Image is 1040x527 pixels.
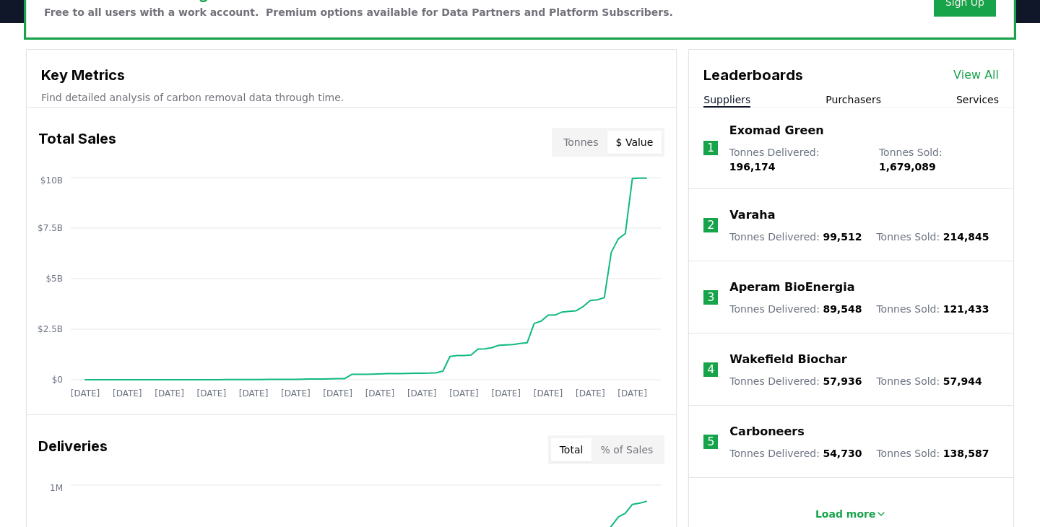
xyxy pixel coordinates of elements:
[555,131,607,154] button: Tonnes
[703,64,803,86] h3: Leaderboards
[729,161,776,173] span: 196,174
[113,388,142,398] tspan: [DATE]
[879,161,936,173] span: 1,679,089
[729,279,854,296] a: Aperam BioEnergia
[576,388,605,398] tspan: [DATE]
[729,351,846,368] a: Wakefield Biochar
[38,128,116,157] h3: Total Sales
[52,375,63,385] tspan: $0
[71,388,100,398] tspan: [DATE]
[956,92,999,107] button: Services
[729,446,862,461] p: Tonnes Delivered :
[707,361,714,378] p: 4
[876,374,981,388] p: Tonnes Sold :
[707,139,714,157] p: 1
[40,175,63,186] tspan: $10B
[823,303,862,315] span: 89,548
[823,231,862,243] span: 99,512
[38,435,108,464] h3: Deliveries
[729,145,864,174] p: Tonnes Delivered :
[491,388,521,398] tspan: [DATE]
[729,230,862,244] p: Tonnes Delivered :
[825,92,881,107] button: Purchasers
[551,438,592,461] button: Total
[50,483,63,493] tspan: 1M
[707,289,714,306] p: 3
[323,388,352,398] tspan: [DATE]
[823,375,862,387] span: 57,936
[41,64,662,86] h3: Key Metrics
[943,448,989,459] span: 138,587
[38,223,63,233] tspan: $7.5B
[534,388,563,398] tspan: [DATE]
[876,446,989,461] p: Tonnes Sold :
[943,231,989,243] span: 214,845
[729,423,804,440] a: Carboneers
[729,206,775,224] a: Varaha
[281,388,311,398] tspan: [DATE]
[729,374,862,388] p: Tonnes Delivered :
[591,438,662,461] button: % of Sales
[44,5,673,19] p: Free to all users with a work account. Premium options available for Data Partners and Platform S...
[197,388,227,398] tspan: [DATE]
[953,66,999,84] a: View All
[407,388,437,398] tspan: [DATE]
[707,433,714,450] p: 5
[155,388,184,398] tspan: [DATE]
[41,90,662,105] p: Find detailed analysis of carbon removal data through time.
[729,302,862,316] p: Tonnes Delivered :
[365,388,395,398] tspan: [DATE]
[943,375,982,387] span: 57,944
[239,388,269,398] tspan: [DATE]
[815,507,876,521] p: Load more
[729,122,824,139] a: Exomad Green
[607,131,662,154] button: $ Value
[707,217,714,234] p: 2
[823,448,862,459] span: 54,730
[943,303,989,315] span: 121,433
[876,302,989,316] p: Tonnes Sold :
[617,388,647,398] tspan: [DATE]
[45,274,63,284] tspan: $5B
[449,388,479,398] tspan: [DATE]
[879,145,999,174] p: Tonnes Sold :
[876,230,989,244] p: Tonnes Sold :
[703,92,750,107] button: Suppliers
[38,324,63,334] tspan: $2.5B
